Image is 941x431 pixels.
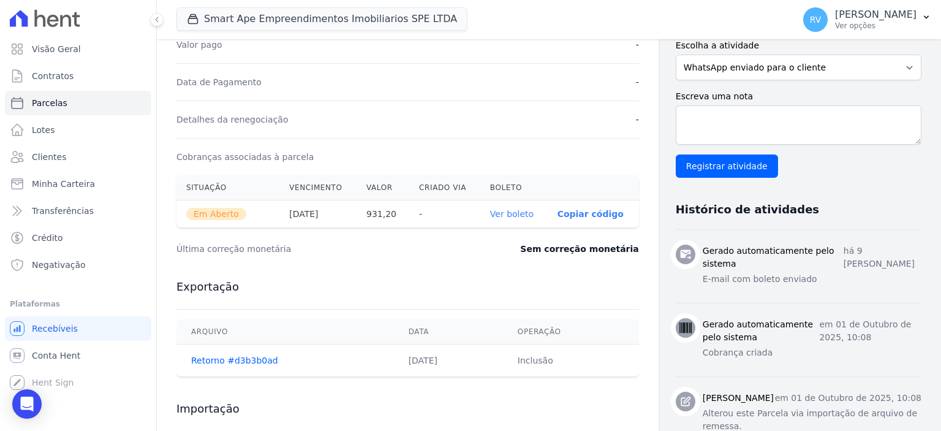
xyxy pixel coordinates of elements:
[32,322,78,335] span: Recebíveis
[176,39,222,51] dt: Valor pago
[32,178,95,190] span: Minha Carteira
[191,356,278,365] a: Retorno #d3b3b0ad
[5,343,151,368] a: Conta Hent
[279,200,357,228] th: [DATE]
[480,175,548,200] th: Boleto
[5,64,151,88] a: Contratos
[819,318,921,344] p: em 01 de Outubro de 2025, 10:08
[844,245,921,270] p: há 9 [PERSON_NAME]
[32,205,94,217] span: Transferências
[32,124,55,136] span: Lotes
[520,243,638,255] dd: Sem correção monetária
[176,243,450,255] dt: Última correção monetária
[32,151,66,163] span: Clientes
[835,9,916,21] p: [PERSON_NAME]
[703,392,774,405] h3: [PERSON_NAME]
[176,319,394,345] th: Arquivo
[676,154,778,178] input: Registrar atividade
[636,113,639,126] dd: -
[676,39,921,52] label: Escolha a atividade
[557,209,624,219] button: Copiar código
[357,200,409,228] th: 931,20
[176,76,262,88] dt: Data de Pagamento
[5,172,151,196] a: Minha Carteira
[775,392,921,405] p: em 01 de Outubro de 2025, 10:08
[5,316,151,341] a: Recebíveis
[409,200,480,228] th: -
[835,21,916,31] p: Ver opções
[279,175,357,200] th: Vencimento
[703,318,820,344] h3: Gerado automaticamente pelo sistema
[176,151,314,163] dt: Cobranças associadas à parcela
[676,90,921,103] label: Escreva uma nota
[703,273,921,286] p: E-mail com boleto enviado
[5,199,151,223] a: Transferências
[503,345,639,377] td: Inclusão
[176,280,639,294] h3: Exportação
[793,2,941,37] button: RV [PERSON_NAME] Ver opções
[636,39,639,51] dd: -
[394,319,503,345] th: Data
[490,209,534,219] a: Ver boleto
[676,202,819,217] h3: Histórico de atividades
[32,232,63,244] span: Crédito
[32,70,74,82] span: Contratos
[636,76,639,88] dd: -
[32,349,80,362] span: Conta Hent
[32,97,67,109] span: Parcelas
[5,37,151,61] a: Visão Geral
[503,319,639,345] th: Operação
[10,297,146,311] div: Plataformas
[176,113,289,126] dt: Detalhes da renegociação
[5,145,151,169] a: Clientes
[394,345,503,377] td: [DATE]
[176,175,279,200] th: Situação
[176,402,639,416] h3: Importação
[186,208,246,220] span: Em Aberto
[5,118,151,142] a: Lotes
[5,91,151,115] a: Parcelas
[703,346,921,359] p: Cobrança criada
[32,43,81,55] span: Visão Geral
[12,389,42,419] div: Open Intercom Messenger
[5,253,151,277] a: Negativação
[5,226,151,250] a: Crédito
[32,259,86,271] span: Negativação
[176,7,467,31] button: Smart Ape Empreendimentos Imobiliarios SPE LTDA
[409,175,480,200] th: Criado via
[703,245,844,270] h3: Gerado automaticamente pelo sistema
[357,175,409,200] th: Valor
[810,15,822,24] span: RV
